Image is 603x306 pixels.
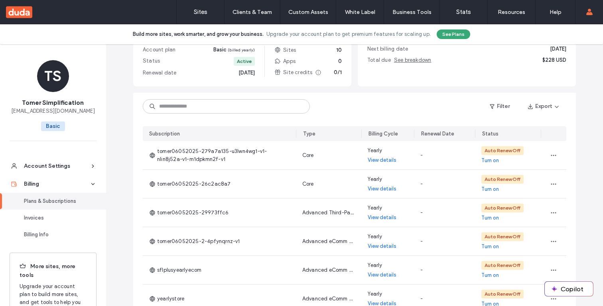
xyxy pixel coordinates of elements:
[420,296,423,302] span: -
[133,30,264,38] span: Build more sites, work smarter, and grow your business.
[274,57,296,65] span: Apps
[481,157,499,165] a: Turn on
[149,266,201,274] span: sflplusyearlyecom
[394,57,432,63] span: See breakdown
[368,233,382,241] span: Yearly
[485,233,520,240] div: Auto Renew Off
[485,262,520,269] div: Auto Renew Off
[213,46,255,54] span: Basic
[485,290,520,298] div: Auto Renew Off
[149,147,290,163] span: tomer06052025-279a7a135-u3lwn4wg1-v1-nlin8j52a-v1-m1dpkmn2f-v1
[302,181,314,187] span: Core
[334,69,342,76] span: 0/1
[345,9,375,16] label: White Label
[481,243,499,251] a: Turn on
[149,295,184,303] span: yearlystore
[24,231,89,239] div: Billing Info
[550,9,562,16] label: Help
[143,46,175,54] span: Account plan
[303,130,315,138] div: Type
[485,176,520,183] div: Auto Renew Off
[368,290,382,298] span: Yearly
[24,214,89,222] div: Invoices
[266,30,431,38] span: Upgrade your account plan to get premium features for scaling up.
[482,100,518,113] button: Filter
[368,261,382,269] span: Yearly
[20,263,87,279] span: More sites, more tools
[420,238,423,244] span: -
[368,130,398,138] div: Billing Cycle
[392,9,432,16] label: Business Tools
[288,9,328,16] label: Custom Assets
[481,271,499,279] a: Turn on
[143,57,160,66] span: Status
[368,185,396,193] a: View details
[368,156,396,164] a: View details
[338,57,342,65] span: 0
[149,180,231,188] span: tomer06052025-26c2ac8a7
[302,210,372,216] span: Advanced Third-Party Store
[237,58,252,65] div: Active
[367,45,408,53] span: Next billing date
[22,98,84,107] span: Tomer Simplification
[368,271,396,279] a: View details
[521,100,566,113] button: Export
[498,9,525,16] label: Resources
[545,282,593,296] button: Copilot
[194,8,207,16] label: Sites
[368,147,382,155] span: Yearly
[336,46,342,54] span: 10
[149,237,240,245] span: tomer06052025-2-4pfynqrnz-v1
[420,181,423,187] span: -
[481,185,499,193] a: Turn on
[238,69,255,77] span: [DATE]
[420,152,423,158] span: -
[542,56,566,64] span: $228 USD
[368,242,396,250] a: View details
[485,204,520,212] div: Auto Renew Off
[24,180,89,188] div: Billing
[302,152,314,158] span: Core
[149,209,229,217] span: tomer06052025-29973ffc6
[143,69,176,77] span: Renewal date
[149,130,180,138] div: Subscription
[37,60,69,92] div: TS
[421,130,454,138] div: Renewal Date
[481,214,499,222] a: Turn on
[367,56,431,64] span: Total due
[41,122,65,131] span: Basic
[420,267,423,273] span: -
[302,238,359,244] span: Advanced eComm Site
[482,130,499,138] div: Status
[420,210,423,216] span: -
[233,9,272,16] label: Clients & Team
[228,47,255,53] span: (billed yearly)
[302,267,359,273] span: Advanced eComm Site
[368,204,382,212] span: Yearly
[485,147,520,154] div: Auto Renew Off
[274,46,296,54] span: Sites
[11,107,95,115] span: [EMAIL_ADDRESS][DOMAIN_NAME]
[302,296,359,302] span: Advanced eComm Site
[456,8,471,16] label: Stats
[368,214,396,222] a: View details
[437,29,470,39] button: See Plans
[368,175,382,183] span: Yearly
[550,45,566,53] span: [DATE]
[274,69,321,76] span: Site credits
[24,197,89,205] div: Plans & Subscriptions
[24,162,89,170] div: Account Settings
